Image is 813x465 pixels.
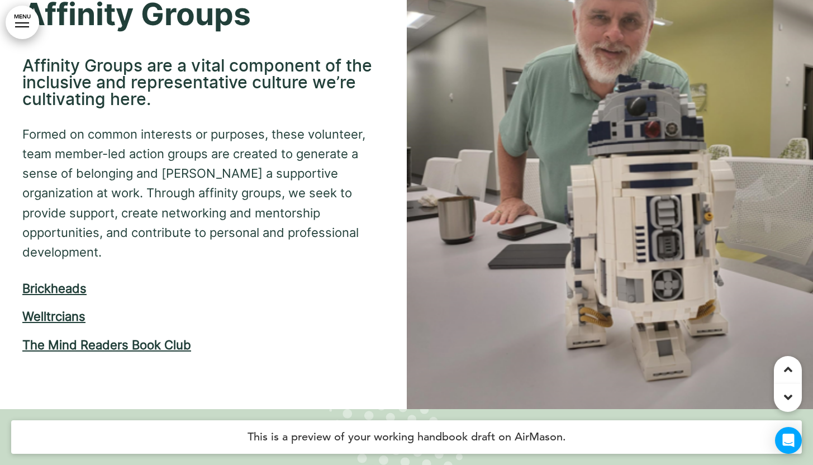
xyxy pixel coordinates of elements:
div: Open Intercom Messenger [775,427,802,454]
a: Welltrcians [22,309,85,324]
a: The Mind Readers Book Club [22,338,191,352]
a: Brickheads [22,281,87,296]
h4: This is a preview of your working handbook draft on AirMason. [11,420,802,454]
h6: Affinity Groups are a vital component of the inclusive and representative culture we’re cultivati... [22,58,384,108]
a: MENU [6,6,39,39]
p: Formed on common interests or purposes, these volunteer, team member-led action groups are create... [22,125,384,262]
